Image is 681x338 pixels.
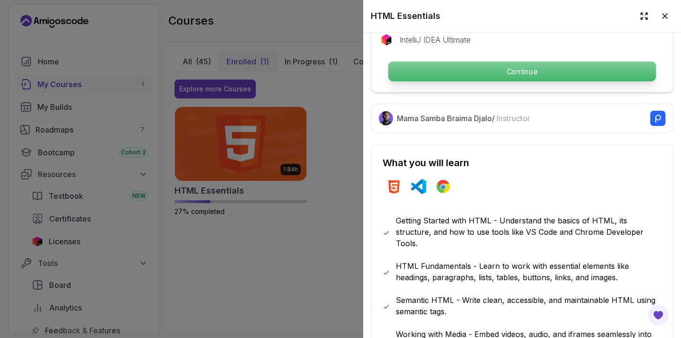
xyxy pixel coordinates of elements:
img: html logo [386,179,402,194]
p: IntelliJ IDEA Ultimate [400,34,471,45]
img: Nelson Djalo [379,111,393,125]
p: Continue [388,62,656,81]
p: Getting Started with HTML - Understand the basics of HTML, its structure, and how to use tools li... [396,215,662,249]
img: vscode logo [411,179,426,194]
img: chrome logo [436,179,451,194]
p: Mama Samba Braima Djalo / [397,113,530,124]
button: Continue [388,61,656,82]
button: Open Feedback Button [647,304,670,327]
button: Expand drawer [636,8,653,25]
h2: What you will learn [383,156,662,169]
p: HTML Fundamentals - Learn to work with essential elements like headings, paragraphs, lists, table... [396,260,662,283]
p: Semantic HTML - Write clean, accessible, and maintainable HTML using semantic tags. [396,294,662,317]
span: Instructor [497,114,530,123]
img: jetbrains logo [381,34,392,45]
h2: HTML Essentials [371,9,440,23]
